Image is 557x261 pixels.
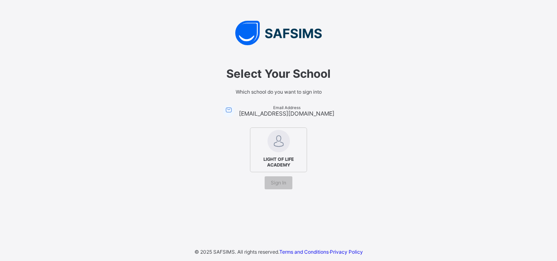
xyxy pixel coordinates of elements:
img: SAFSIMS Logo [156,21,401,45]
img: LIGHT OF LIFE ACADEMY [267,130,290,152]
span: Which school do you want to sign into [164,89,393,95]
span: Sign In [271,180,286,186]
span: Email Address [239,105,334,110]
a: Privacy Policy [330,249,363,255]
span: [EMAIL_ADDRESS][DOMAIN_NAME] [239,110,334,117]
span: LIGHT OF LIFE ACADEMY [254,154,303,170]
span: · [279,249,363,255]
a: Terms and Conditions [279,249,329,255]
span: © 2025 SAFSIMS. All rights reserved. [195,249,279,255]
span: Select Your School [164,67,393,81]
